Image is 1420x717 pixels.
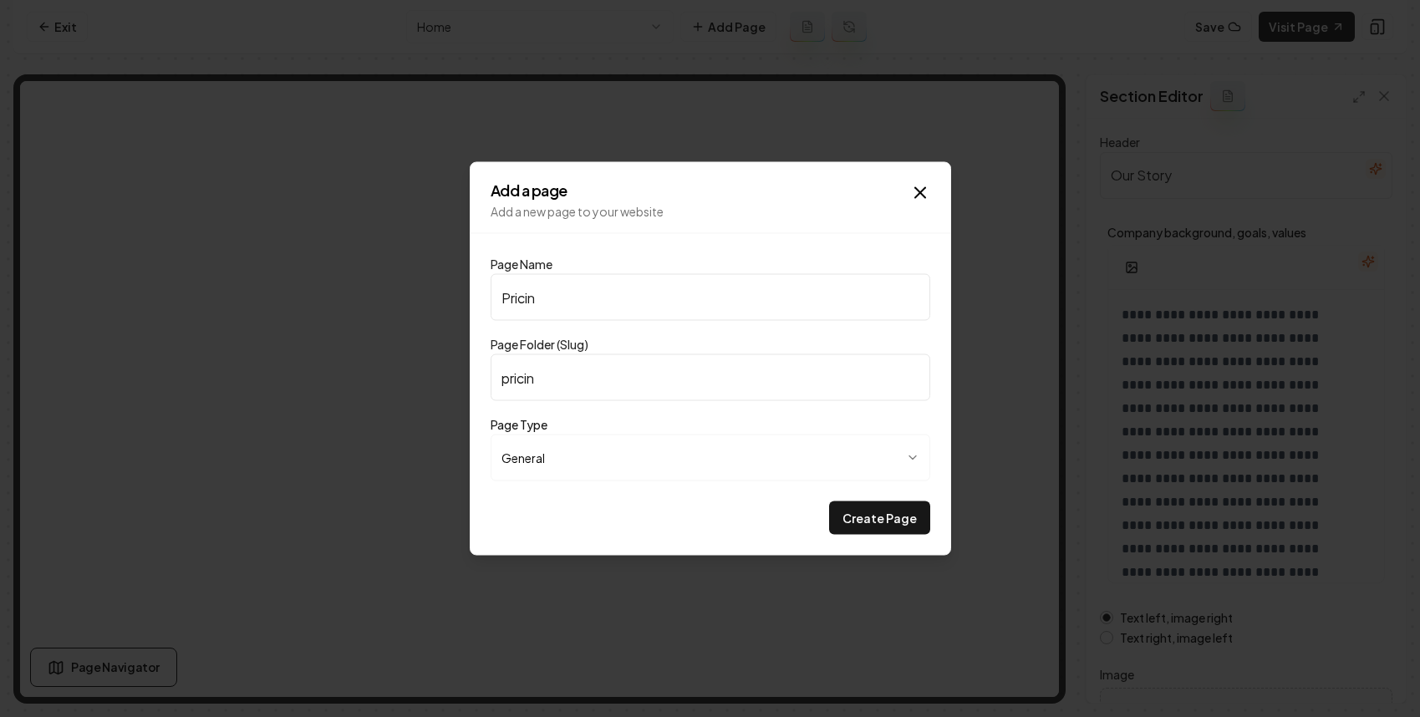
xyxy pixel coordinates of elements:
[829,501,930,535] button: Create Page
[491,417,547,432] label: Page Type
[491,354,930,401] input: example.com/my-new-page
[491,274,930,321] input: My New Page
[491,337,588,352] label: Page Folder (Slug)
[491,183,930,198] h2: Add a page
[491,257,552,272] label: Page Name
[491,203,930,220] p: Add a new page to your website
